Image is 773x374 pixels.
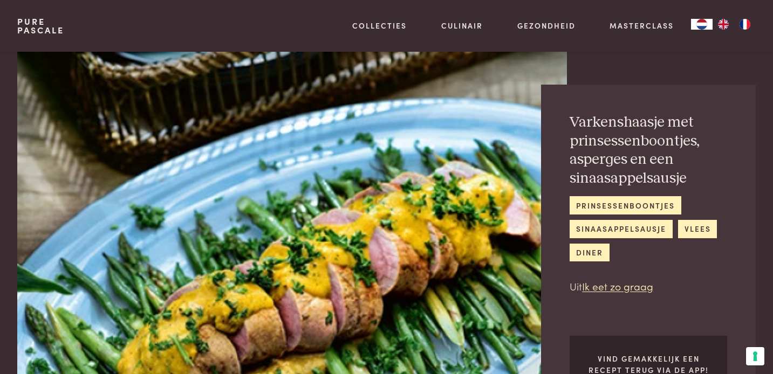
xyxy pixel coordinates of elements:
a: Collecties [352,20,407,31]
h2: Varkenshaasje met prinsessenboontjes, asperges en een sinaasappelsausje [570,113,727,188]
p: Uit [570,279,727,294]
a: Masterclass [610,20,674,31]
a: Ik eet zo graag [582,279,653,293]
a: FR [734,19,756,30]
a: EN [713,19,734,30]
ul: Language list [713,19,756,30]
a: Culinair [441,20,483,31]
a: Gezondheid [517,20,576,31]
button: Uw voorkeuren voor toestemming voor trackingtechnologieën [746,347,764,365]
a: diner [570,244,609,261]
a: prinsessenboontjes [570,196,681,214]
a: vlees [678,220,717,238]
a: sinaasappelsausje [570,220,672,238]
div: Language [691,19,713,30]
aside: Language selected: Nederlands [691,19,756,30]
a: PurePascale [17,17,64,34]
a: NL [691,19,713,30]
